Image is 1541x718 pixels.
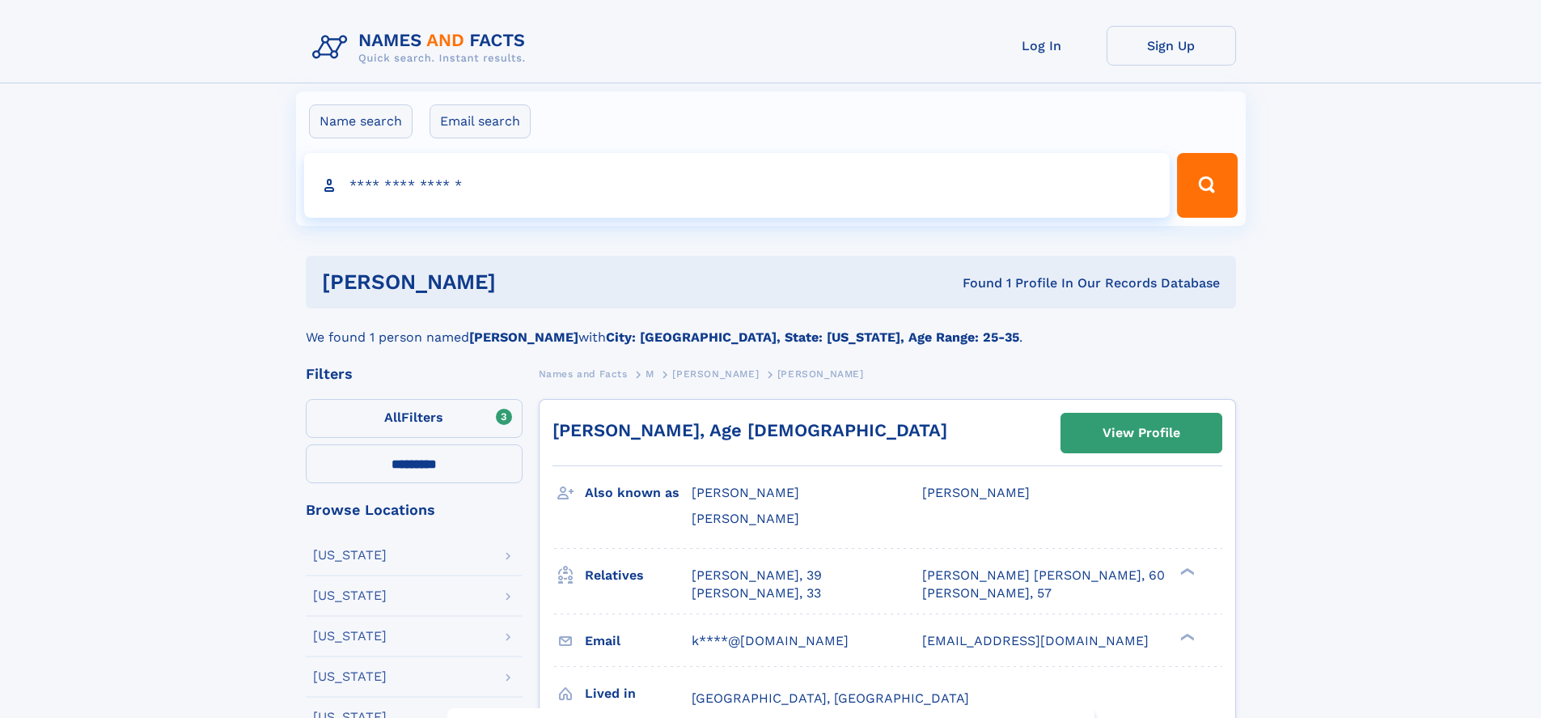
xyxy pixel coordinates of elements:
span: [PERSON_NAME] [692,511,799,526]
span: [PERSON_NAME] [672,368,759,380]
b: City: [GEOGRAPHIC_DATA], State: [US_STATE], Age Range: 25-35 [606,329,1019,345]
label: Filters [306,399,523,438]
a: [PERSON_NAME], Age [DEMOGRAPHIC_DATA] [552,420,947,440]
b: [PERSON_NAME] [469,329,578,345]
h3: Email [585,627,692,655]
a: [PERSON_NAME] [PERSON_NAME], 60 [922,567,1165,584]
span: [PERSON_NAME] [777,368,864,380]
label: Email search [430,104,531,138]
a: Sign Up [1107,26,1236,66]
h1: [PERSON_NAME] [322,272,730,292]
div: ❯ [1176,631,1196,642]
h3: Also known as [585,479,692,507]
div: Found 1 Profile In Our Records Database [729,274,1220,292]
span: [GEOGRAPHIC_DATA], [GEOGRAPHIC_DATA] [692,690,969,706]
h3: Lived in [585,680,692,707]
span: [PERSON_NAME] [692,485,799,500]
h3: Relatives [585,562,692,589]
div: [US_STATE] [313,630,387,643]
a: View Profile [1061,414,1221,452]
div: [US_STATE] [313,549,387,562]
div: [US_STATE] [313,670,387,683]
div: Filters [306,367,523,381]
span: M [646,368,654,380]
div: View Profile [1103,414,1180,452]
label: Name search [309,104,413,138]
a: [PERSON_NAME], 33 [692,584,821,602]
input: search input [304,153,1171,218]
a: Names and Facts [539,363,628,384]
a: Log In [977,26,1107,66]
a: [PERSON_NAME], 57 [922,584,1052,602]
a: [PERSON_NAME], 39 [692,567,822,584]
span: [PERSON_NAME] [922,485,1030,500]
a: [PERSON_NAME] [672,363,759,384]
div: We found 1 person named with . [306,308,1236,347]
img: Logo Names and Facts [306,26,539,70]
span: All [384,410,401,425]
div: Browse Locations [306,503,523,517]
div: ❯ [1176,566,1196,576]
a: M [646,363,654,384]
button: Search Button [1177,153,1237,218]
span: [EMAIL_ADDRESS][DOMAIN_NAME] [922,633,1149,648]
div: [US_STATE] [313,589,387,602]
